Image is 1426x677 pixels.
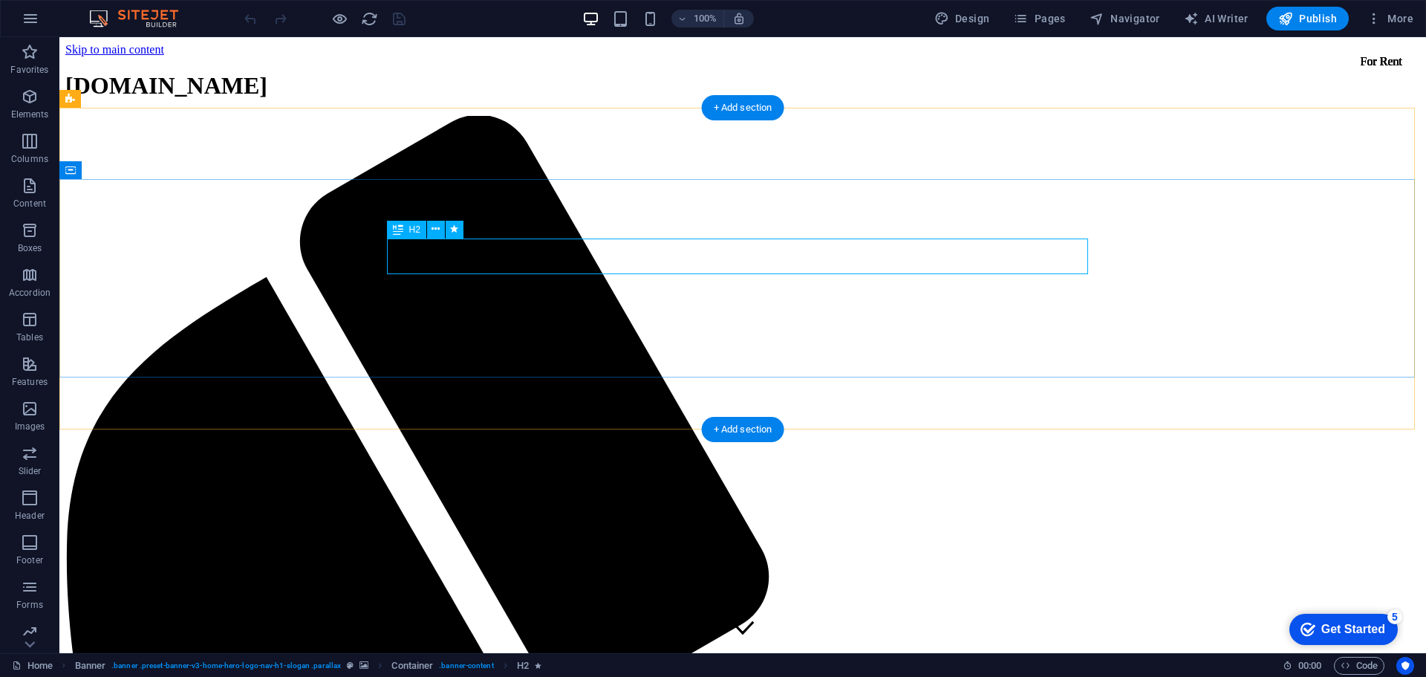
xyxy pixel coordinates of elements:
button: Click here to leave preview mode and continue editing [331,10,348,27]
p: Columns [11,153,48,165]
span: . banner-content [439,657,493,675]
p: Tables [16,331,43,343]
p: Slider [19,465,42,477]
span: H2 [409,225,420,234]
i: This element is a customizable preset [347,661,354,670]
span: Pages [1013,11,1065,26]
button: Publish [1266,7,1349,30]
p: Boxes [18,242,42,254]
button: Code [1334,657,1384,675]
div: Get Started [40,16,104,30]
span: Click to select. Double-click to edit [75,657,106,675]
button: Pages [1007,7,1071,30]
span: Design [934,11,990,26]
h6: 100% [694,10,717,27]
button: Usercentrics [1396,657,1414,675]
span: Publish [1278,11,1337,26]
p: Forms [16,599,43,611]
span: 00 00 [1298,657,1321,675]
i: On resize automatically adjust zoom level to fit chosen device. [732,12,746,25]
p: Accordion [9,287,51,299]
p: Footer [16,554,43,566]
nav: breadcrumb [75,657,542,675]
p: Favorites [10,64,48,76]
span: More [1367,11,1413,26]
div: + Add section [702,417,784,442]
i: Reload page [361,10,378,27]
i: This element contains a background [359,661,368,670]
p: Elements [11,108,49,120]
a: Click to cancel selection. Double-click to open Pages [12,657,53,675]
div: Get Started 5 items remaining, 0% complete [8,7,117,39]
div: 5 [106,3,121,18]
span: . banner .preset-banner-v3-home-hero-logo-nav-h1-slogan .parallax [111,657,341,675]
button: AI Writer [1178,7,1254,30]
p: Images [15,421,45,433]
span: Code [1341,657,1378,675]
span: AI Writer [1184,11,1248,26]
span: : [1309,660,1311,671]
button: reload [360,10,378,27]
span: Navigator [1090,11,1160,26]
p: Content [13,198,46,210]
i: Element contains an animation [535,661,541,670]
h6: Session time [1283,657,1322,675]
img: Editor Logo [85,10,197,27]
button: More [1361,7,1419,30]
span: Click to select. Double-click to edit [517,657,529,675]
p: Header [15,510,45,522]
p: Features [12,376,48,388]
button: 100% [671,10,724,27]
a: Skip to main content [6,6,105,19]
div: Design (Ctrl+Alt+Y) [928,7,996,30]
button: Design [928,7,996,30]
div: For Rent [1289,12,1355,37]
div: + Add section [702,95,784,120]
span: Click to select. Double-click to edit [391,657,433,675]
button: Navigator [1084,7,1166,30]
